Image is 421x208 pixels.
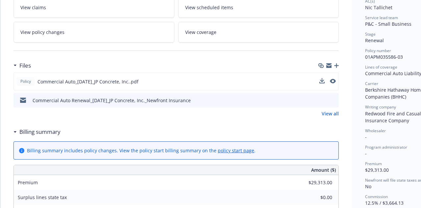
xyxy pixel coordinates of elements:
span: No [365,183,371,190]
span: $29,313.00 [365,167,389,173]
span: Premium [18,179,38,186]
input: 0.00 [293,178,336,188]
input: 0.00 [293,193,336,202]
button: download file [319,78,325,85]
a: policy start page [218,147,254,154]
a: View coverage [178,22,339,43]
span: View policy changes [20,29,64,36]
div: Commercial Auto Renewal_[DATE]_JP Concrete, Inc._Newfront Insurance [33,97,191,104]
a: View all [322,110,339,117]
div: Billing summary [13,128,61,136]
span: P&C - Small Business [365,21,411,27]
button: preview file [330,79,336,83]
span: View claims [20,4,46,11]
div: Files [13,61,31,70]
span: Carrier [365,81,378,86]
span: Wholesaler [365,128,386,134]
button: download file [320,97,325,104]
span: Amount ($) [311,166,336,173]
a: View policy changes [13,22,174,43]
button: preview file [330,97,336,104]
span: Premium [365,161,382,166]
span: Policy number [365,48,391,53]
span: - [365,150,367,157]
span: Commission [365,194,388,199]
span: View scheduled items [185,4,233,11]
button: preview file [330,78,336,85]
h3: Billing summary [19,128,61,136]
h3: Files [19,61,31,70]
span: Writing company [365,104,396,110]
button: download file [319,78,325,83]
span: Service lead team [365,15,398,20]
span: View coverage [185,29,216,36]
span: Lines of coverage [365,64,397,70]
span: 01APM035586-03 [365,54,403,60]
span: Commercial Auto_[DATE]_JP Concrete, Inc..pdf [37,78,138,85]
span: Policy [19,78,32,84]
span: Nic Tallichet [365,4,392,11]
div: Billing summary includes policy changes. View the policy start billing summary on the . [27,147,256,154]
span: Stage [365,31,376,37]
span: - [365,134,367,140]
span: Renewal [365,37,384,44]
span: Surplus lines state tax [18,194,67,200]
span: Program administrator [365,144,407,150]
span: 12.5% / $3,664.13 [365,200,404,206]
